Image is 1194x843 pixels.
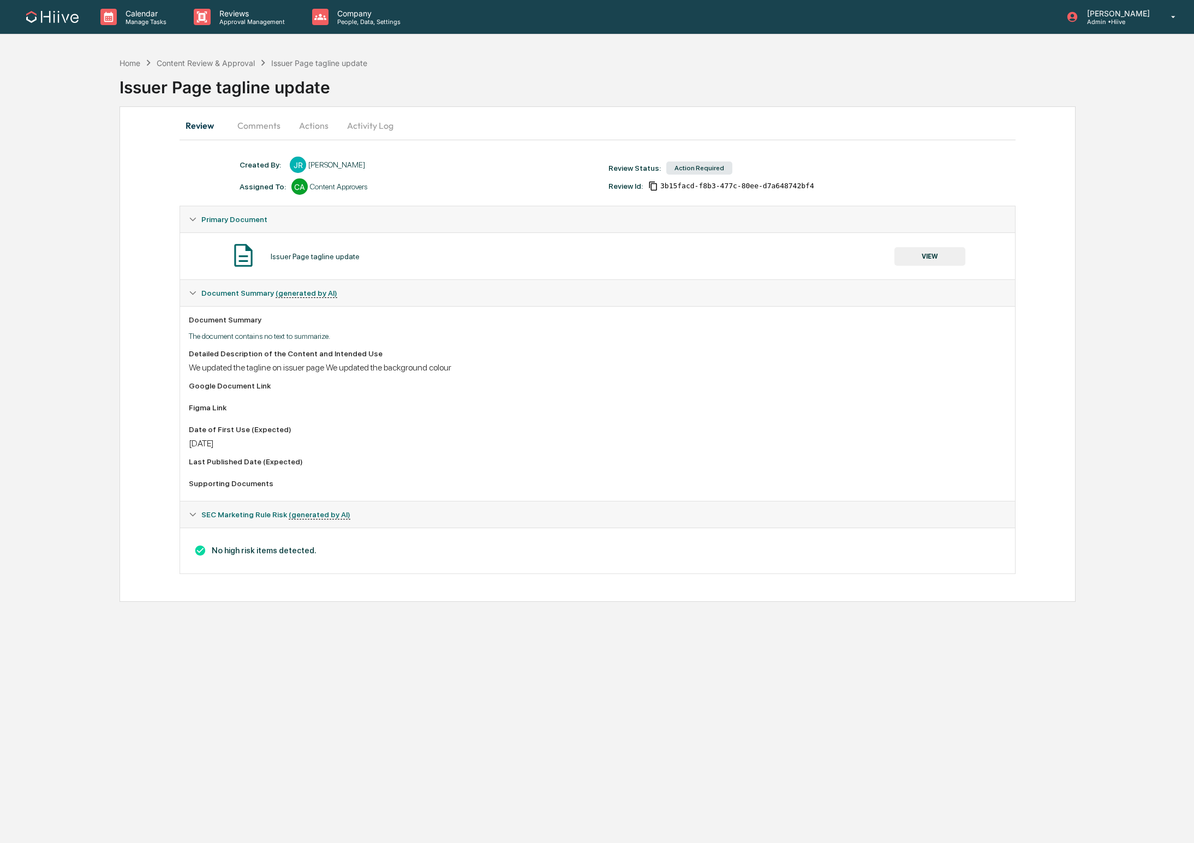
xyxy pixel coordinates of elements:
[180,306,1015,501] div: Document Summary (generated by AI)
[201,289,337,297] span: Document Summary
[180,280,1015,306] div: Document Summary (generated by AI)
[211,18,290,26] p: Approval Management
[289,510,350,519] u: (generated by AI)
[310,182,367,191] div: Content Approvers
[894,247,965,266] button: VIEW
[289,112,338,139] button: Actions
[117,18,172,26] p: Manage Tasks
[189,403,1006,412] div: Figma Link
[240,182,286,191] div: Assigned To:
[180,112,229,139] button: Review
[189,349,1006,358] div: Detailed Description of the Content and Intended Use
[1078,18,1155,26] p: Admin • Hiive
[240,160,284,169] div: Created By: ‎ ‎
[120,58,140,68] div: Home
[271,58,367,68] div: Issuer Page tagline update
[201,215,267,224] span: Primary Document
[189,381,1006,390] div: Google Document Link
[329,9,406,18] p: Company
[189,479,1006,488] div: Supporting Documents
[291,178,308,195] div: CA
[157,58,255,68] div: Content Review & Approval
[290,157,306,173] div: JR
[201,510,350,519] span: SEC Marketing Rule Risk
[26,11,79,23] img: logo
[189,545,1006,557] h3: No high risk items detected.
[338,112,402,139] button: Activity Log
[180,501,1015,528] div: SEC Marketing Rule Risk (generated by AI)
[189,425,1006,434] div: Date of First Use (Expected)
[660,182,814,190] span: 3b15facd-f8b3-477c-80ee-d7a648742bf4
[180,206,1015,232] div: Primary Document
[271,252,360,261] div: Issuer Page tagline update
[308,160,365,169] div: [PERSON_NAME]
[1078,9,1155,18] p: [PERSON_NAME]
[189,362,1006,373] div: We updated the tagline on issuer page We updated the background colour
[180,112,1016,139] div: secondary tabs example
[229,112,289,139] button: Comments
[608,164,661,172] div: Review Status:
[180,232,1015,279] div: Primary Document
[189,457,1006,466] div: Last Published Date (Expected)
[276,289,337,298] u: (generated by AI)
[608,182,643,190] div: Review Id:
[189,332,1006,340] p: The document contains no text to summarize.
[211,9,290,18] p: Reviews
[189,438,1006,449] div: [DATE]
[329,18,406,26] p: People, Data, Settings
[189,315,1006,324] div: Document Summary
[230,242,257,269] img: Document Icon
[117,9,172,18] p: Calendar
[180,528,1015,573] div: Document Summary (generated by AI)
[666,162,732,175] div: Action Required
[120,69,1194,97] div: Issuer Page tagline update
